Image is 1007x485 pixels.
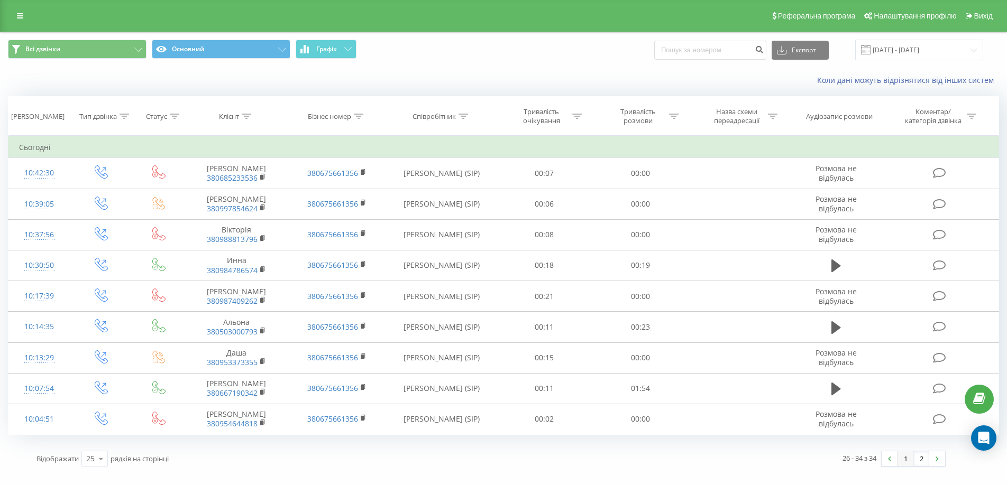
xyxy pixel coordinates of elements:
[186,189,287,219] td: [PERSON_NAME]
[496,342,592,373] td: 00:15
[186,373,287,404] td: [PERSON_NAME]
[8,137,999,158] td: Сьогодні
[86,453,95,464] div: 25
[207,203,258,213] a: 380997854624
[387,250,496,281] td: [PERSON_NAME] (SIP)
[387,189,496,219] td: [PERSON_NAME] (SIP)
[816,409,857,428] span: Розмова не відбулась
[778,12,856,20] span: Реферальна програма
[207,418,258,428] a: 380954644818
[772,41,829,60] button: Експорт
[387,281,496,312] td: [PERSON_NAME] (SIP)
[19,348,60,368] div: 10:13:29
[207,296,258,306] a: 380987409262
[11,112,65,121] div: [PERSON_NAME]
[8,40,147,59] button: Всі дзвінки
[19,286,60,306] div: 10:17:39
[307,291,358,301] a: 380675661356
[307,383,358,393] a: 380675661356
[19,409,60,430] div: 10:04:51
[592,373,689,404] td: 01:54
[307,168,358,178] a: 380675661356
[19,163,60,183] div: 10:42:30
[207,327,258,337] a: 380503000793
[387,312,496,342] td: [PERSON_NAME] (SIP)
[387,373,496,404] td: [PERSON_NAME] (SIP)
[207,388,258,398] a: 380667190342
[19,255,60,276] div: 10:30:50
[36,454,79,463] span: Відображати
[152,40,290,59] button: Основний
[496,189,592,219] td: 00:06
[496,404,592,434] td: 00:02
[186,312,287,342] td: Альона
[25,45,60,53] span: Всі дзвінки
[296,40,356,59] button: Графік
[307,229,358,239] a: 380675661356
[186,219,287,250] td: Вікторія
[207,265,258,275] a: 380984786574
[186,342,287,373] td: Даша
[387,158,496,189] td: [PERSON_NAME] (SIP)
[496,281,592,312] td: 00:21
[186,250,287,281] td: Инна
[913,451,929,466] a: 2
[496,373,592,404] td: 00:11
[592,158,689,189] td: 00:00
[19,225,60,245] div: 10:37:56
[592,342,689,373] td: 00:00
[592,189,689,219] td: 00:00
[186,281,287,312] td: [PERSON_NAME]
[496,158,592,189] td: 00:07
[592,219,689,250] td: 00:00
[79,112,117,121] div: Тип дзвінка
[316,45,337,53] span: Графік
[307,414,358,424] a: 380675661356
[19,316,60,337] div: 10:14:35
[709,107,765,125] div: Назва схеми переадресації
[207,357,258,367] a: 380953373355
[207,173,258,183] a: 380685233536
[186,158,287,189] td: [PERSON_NAME]
[307,260,358,270] a: 380675661356
[307,322,358,332] a: 380675661356
[387,342,496,373] td: [PERSON_NAME] (SIP)
[806,112,873,121] div: Аудіозапис розмови
[843,453,876,463] div: 26 - 34 з 34
[817,75,999,85] a: Коли дані можуть відрізнятися вiд інших систем
[592,404,689,434] td: 00:00
[974,12,993,20] span: Вихід
[413,112,456,121] div: Співробітник
[816,348,857,367] span: Розмова не відбулась
[19,378,60,399] div: 10:07:54
[111,454,169,463] span: рядків на сторінці
[308,112,351,121] div: Бізнес номер
[874,12,956,20] span: Налаштування профілю
[186,404,287,434] td: [PERSON_NAME]
[387,219,496,250] td: [PERSON_NAME] (SIP)
[610,107,666,125] div: Тривалість розмови
[207,234,258,244] a: 380988813796
[592,250,689,281] td: 00:19
[654,41,766,60] input: Пошук за номером
[307,352,358,362] a: 380675661356
[816,163,857,183] span: Розмова не відбулась
[307,199,358,209] a: 380675661356
[513,107,570,125] div: Тривалість очікування
[898,451,913,466] a: 1
[496,219,592,250] td: 00:08
[971,425,996,451] div: Open Intercom Messenger
[387,404,496,434] td: [PERSON_NAME] (SIP)
[902,107,964,125] div: Коментар/категорія дзвінка
[592,312,689,342] td: 00:23
[816,194,857,213] span: Розмова не відбулась
[496,312,592,342] td: 00:11
[146,112,167,121] div: Статус
[816,286,857,306] span: Розмова не відбулась
[592,281,689,312] td: 00:00
[19,194,60,214] div: 10:39:05
[219,112,239,121] div: Клієнт
[496,250,592,281] td: 00:18
[816,225,857,244] span: Розмова не відбулась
